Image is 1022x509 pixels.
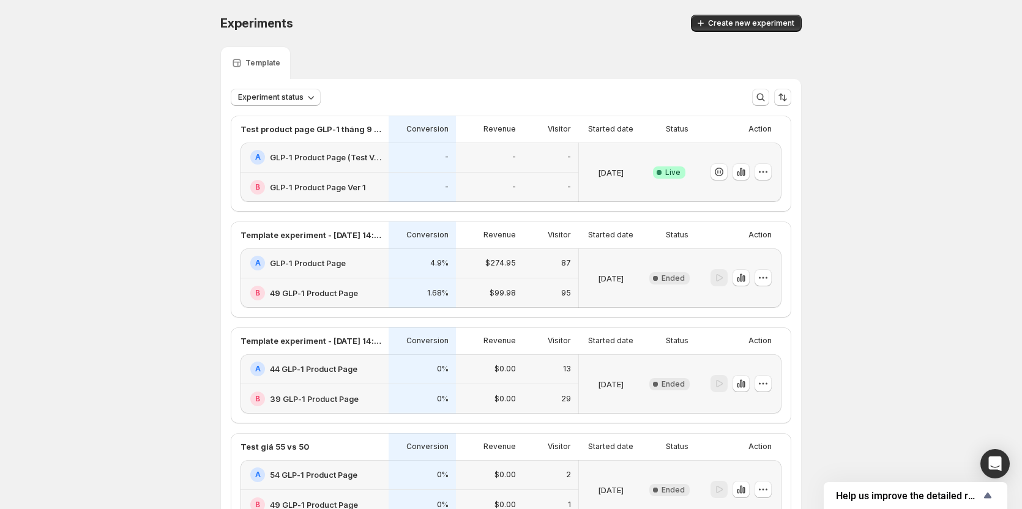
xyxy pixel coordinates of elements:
[437,364,449,374] p: 0%
[241,335,381,347] p: Template experiment - [DATE] 14:24:50
[490,288,516,298] p: $99.98
[427,288,449,298] p: 1.68%
[231,89,321,106] button: Experiment status
[666,124,688,134] p: Status
[270,363,357,375] h2: 44 GLP-1 Product Page
[662,273,685,283] span: Ended
[483,230,516,240] p: Revenue
[512,182,516,192] p: -
[666,442,688,451] p: Status
[598,484,624,496] p: [DATE]
[270,469,357,481] h2: 54 GLP-1 Product Page
[494,364,516,374] p: $0.00
[748,336,772,346] p: Action
[437,470,449,480] p: 0%
[836,488,995,503] button: Show survey - Help us improve the detailed report for A/B campaigns
[561,394,571,404] p: 29
[588,230,633,240] p: Started date
[494,470,516,480] p: $0.00
[836,490,980,502] span: Help us improve the detailed report for A/B campaigns
[406,124,449,134] p: Conversion
[598,272,624,284] p: [DATE]
[666,230,688,240] p: Status
[255,470,261,480] h2: A
[598,378,624,390] p: [DATE]
[666,336,688,346] p: Status
[445,182,449,192] p: -
[512,152,516,162] p: -
[406,442,449,451] p: Conversion
[238,92,304,102] span: Experiment status
[980,449,1010,478] div: Open Intercom Messenger
[563,364,571,374] p: 13
[567,182,571,192] p: -
[662,379,685,389] span: Ended
[567,152,571,162] p: -
[548,230,571,240] p: Visitor
[548,124,571,134] p: Visitor
[406,336,449,346] p: Conversion
[561,258,571,268] p: 87
[662,485,685,495] span: Ended
[406,230,449,240] p: Conversion
[588,124,633,134] p: Started date
[748,442,772,451] p: Action
[561,288,571,298] p: 95
[566,470,571,480] p: 2
[748,124,772,134] p: Action
[245,58,280,68] p: Template
[588,336,633,346] p: Started date
[691,15,802,32] button: Create new experiment
[270,181,366,193] h2: GLP-1 Product Page Ver 1
[774,89,791,106] button: Sort the results
[241,229,381,241] p: Template experiment - [DATE] 14:22:13
[241,440,309,453] p: Test giá 55 vs 50
[255,288,260,298] h2: B
[485,258,516,268] p: $274.95
[270,257,346,269] h2: GLP-1 Product Page
[220,16,293,31] span: Experiments
[241,123,381,135] p: Test product page GLP-1 tháng 9 (new)
[255,182,260,192] h2: B
[255,394,260,404] h2: B
[483,124,516,134] p: Revenue
[598,166,624,179] p: [DATE]
[430,258,449,268] p: 4.9%
[270,393,359,405] h2: 39 GLP-1 Product Page
[270,151,381,163] h2: GLP-1 Product Page (Test Ver 2)
[445,152,449,162] p: -
[748,230,772,240] p: Action
[665,168,681,177] span: Live
[255,364,261,374] h2: A
[483,442,516,451] p: Revenue
[548,336,571,346] p: Visitor
[255,258,261,268] h2: A
[588,442,633,451] p: Started date
[255,152,261,162] h2: A
[708,18,794,28] span: Create new experiment
[548,442,571,451] p: Visitor
[437,394,449,404] p: 0%
[494,394,516,404] p: $0.00
[483,336,516,346] p: Revenue
[270,287,358,299] h2: 49 GLP-1 Product Page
